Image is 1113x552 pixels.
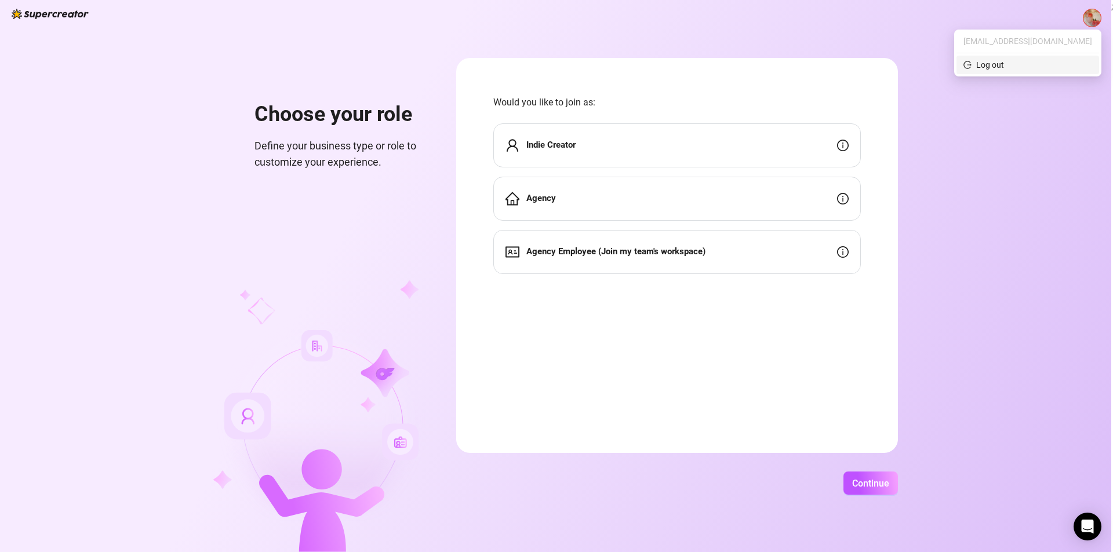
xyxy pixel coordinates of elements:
span: info-circle [837,193,849,204]
span: Define your business type or role to customize your experience. [254,138,428,171]
button: Continue [843,471,898,495]
div: Open Intercom Messenger [1074,513,1101,540]
h1: Choose your role [254,102,428,127]
span: logout [963,61,972,69]
strong: Agency Employee (Join my team's workspace) [526,246,705,257]
strong: Agency [526,193,556,203]
span: user [505,138,519,152]
span: info-circle [837,246,849,258]
strong: Indie Creator [526,140,576,150]
img: ACg8ocJJx3jJTvlX-mo8M3oGIZ7XZwIFLUUeIdPPks_DT65XV3mmsTKC3w=s96-c [1083,9,1101,27]
span: idcard [505,245,519,259]
img: logo [12,9,89,19]
span: Continue [852,478,889,489]
span: Would you like to join as: [493,95,861,109]
span: [EMAIL_ADDRESS][DOMAIN_NAME] [963,35,1092,47]
span: home [505,192,519,206]
span: info-circle [837,140,849,151]
div: Log out [976,59,1004,71]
